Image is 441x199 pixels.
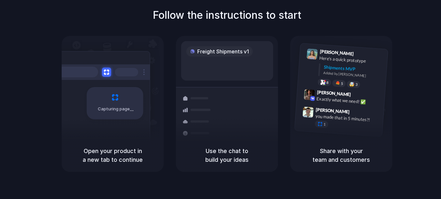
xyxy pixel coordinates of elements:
[316,106,350,115] span: [PERSON_NAME]
[317,88,351,98] span: [PERSON_NAME]
[98,106,134,112] span: Capturing page
[349,82,355,87] div: 🤯
[323,63,383,74] div: Shipments MVP
[323,70,383,80] div: Added by [PERSON_NAME]
[323,123,326,126] span: 1
[326,81,329,84] span: 8
[352,109,365,117] span: 9:47 AM
[153,7,301,23] h1: Follow the instructions to start
[197,48,249,55] span: Freight Shipments v1
[341,82,343,85] span: 5
[356,51,369,59] span: 9:41 AM
[319,54,384,65] div: Here's a quick prototype
[69,147,156,164] h5: Open your product in a new tab to continue
[355,83,358,86] span: 3
[298,147,385,164] h5: Share with your team and customers
[184,147,270,164] h5: Use the chat to build your ideas
[316,95,381,106] div: Exactly what we need! ✅
[353,92,366,99] span: 9:42 AM
[315,113,380,124] div: you made that in 5 minutes?!
[320,48,354,57] span: [PERSON_NAME]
